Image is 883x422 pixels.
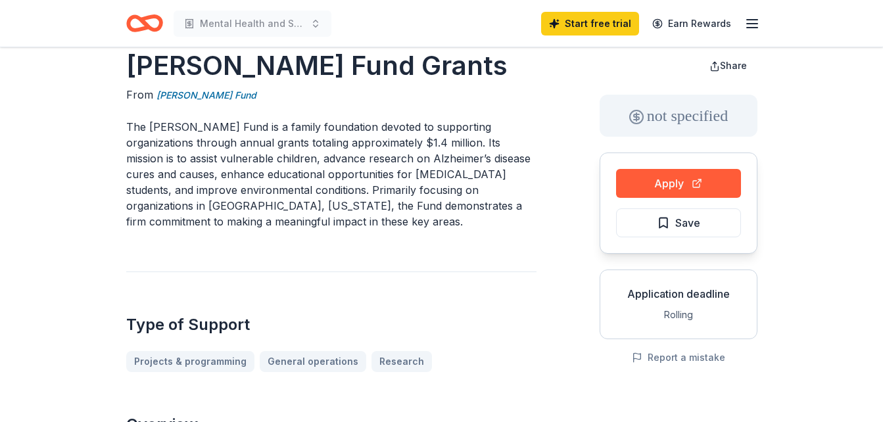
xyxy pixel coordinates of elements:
[126,87,537,103] div: From
[126,351,254,372] a: Projects & programming
[644,12,739,35] a: Earn Rewards
[616,169,741,198] button: Apply
[541,12,639,35] a: Start free trial
[126,47,537,84] h1: [PERSON_NAME] Fund Grants
[675,214,700,231] span: Save
[371,351,432,372] a: Research
[200,16,305,32] span: Mental Health and Substance Use Disorders
[174,11,331,37] button: Mental Health and Substance Use Disorders
[126,314,537,335] h2: Type of Support
[611,286,746,302] div: Application deadline
[616,208,741,237] button: Save
[126,119,537,229] p: The [PERSON_NAME] Fund is a family foundation devoted to supporting organizations through annual ...
[156,87,256,103] a: [PERSON_NAME] Fund
[720,60,747,71] span: Share
[126,8,163,39] a: Home
[260,351,366,372] a: General operations
[600,95,757,137] div: not specified
[611,307,746,323] div: Rolling
[632,350,725,365] button: Report a mistake
[699,53,757,79] button: Share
